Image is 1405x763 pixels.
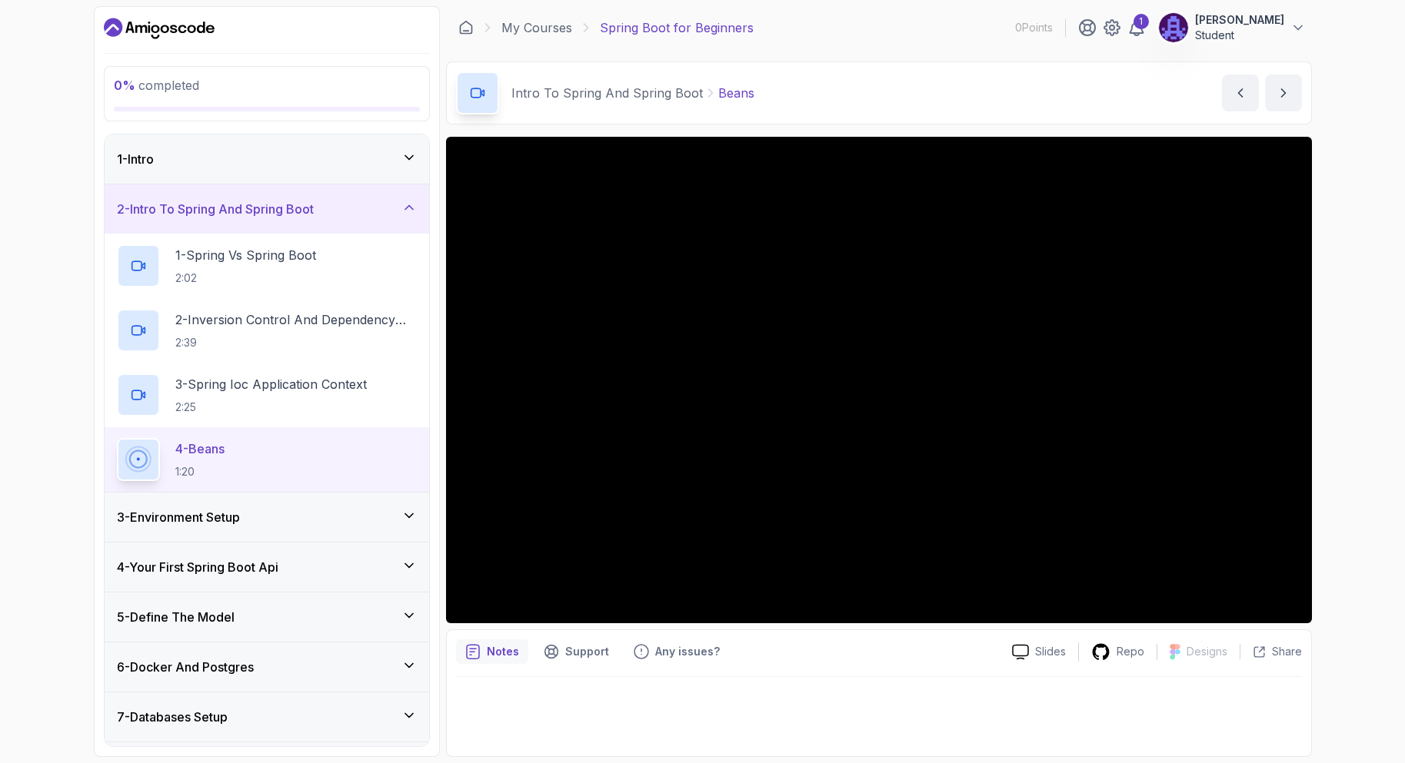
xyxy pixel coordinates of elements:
[1187,644,1227,659] p: Designs
[1035,644,1066,659] p: Slides
[1079,642,1157,662] a: Repo
[1222,75,1259,111] button: previous content
[105,493,429,542] button: 3-Environment Setup
[487,644,519,659] p: Notes
[718,84,754,102] p: Beans
[117,658,254,676] h3: 6 - Docker And Postgres
[1134,14,1149,29] div: 1
[117,150,154,168] h3: 1 - Intro
[114,78,135,93] span: 0 %
[175,335,417,350] p: 2:39
[104,16,215,41] a: Dashboard
[534,639,618,664] button: Support button
[117,244,417,287] button: 1-Spring Vs Spring Boot2:02
[1000,644,1078,660] a: Slides
[175,310,417,329] p: 2 - Inversion Control And Dependency Injection
[114,78,199,93] span: completed
[117,558,278,576] h3: 4 - Your First Spring Boot Api
[1015,20,1053,35] p: 0 Points
[1195,12,1284,28] p: [PERSON_NAME]
[117,200,314,218] h3: 2 - Intro To Spring And Spring Boot
[501,18,572,37] a: My Courses
[1127,18,1146,37] a: 1
[458,20,474,35] a: Dashboard
[1117,644,1144,659] p: Repo
[1159,13,1188,42] img: user profile image
[105,592,429,642] button: 5-Define The Model
[456,639,528,664] button: notes button
[175,440,225,458] p: 4 - Beans
[175,375,367,393] p: 3 - Spring Ioc Application Context
[105,134,429,184] button: 1-Intro
[600,18,754,37] p: Spring Boot for Beginners
[175,400,367,415] p: 2:25
[1265,75,1302,111] button: next content
[175,270,316,286] p: 2:02
[511,84,703,102] p: Intro To Spring And Spring Boot
[175,464,225,479] p: 1:20
[175,246,316,264] p: 1 - Spring Vs Spring Boot
[1158,12,1306,43] button: user profile image[PERSON_NAME]Student
[1195,28,1284,43] p: Student
[117,438,417,481] button: 4-Beans1:20
[1240,644,1302,659] button: Share
[105,642,429,692] button: 6-Docker And Postgres
[105,184,429,234] button: 2-Intro To Spring And Spring Boot
[117,508,240,526] h3: 3 - Environment Setup
[117,708,228,726] h3: 7 - Databases Setup
[117,373,417,416] button: 3-Spring Ioc Application Context2:25
[117,309,417,352] button: 2-Inversion Control And Dependency Injection2:39
[105,542,429,592] button: 4-Your First Spring Boot Api
[1272,644,1302,659] p: Share
[624,639,729,664] button: Feedback button
[117,608,235,626] h3: 5 - Define The Model
[655,644,720,659] p: Any issues?
[446,137,1312,623] iframe: 5 - Beans
[565,644,609,659] p: Support
[1310,667,1405,740] iframe: chat widget
[105,692,429,741] button: 7-Databases Setup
